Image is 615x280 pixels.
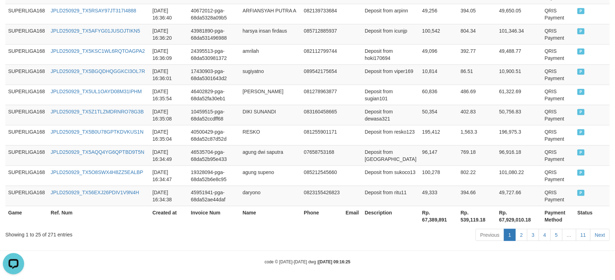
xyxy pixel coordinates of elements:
[188,44,240,65] td: 24395513-pga-68da530981372
[577,8,584,14] span: PAID
[496,24,542,44] td: 101,346.34
[458,166,496,186] td: 802.22
[419,4,458,24] td: 49,256
[577,89,584,95] span: PAID
[419,186,458,206] td: 49,333
[150,206,188,226] th: Created at
[496,145,542,166] td: 96,916.18
[240,65,301,85] td: sugiyatno
[496,186,542,206] td: 49,727.66
[48,206,150,226] th: Ref. Num
[188,24,240,44] td: 43981890-pga-68da531496988
[362,85,419,105] td: Deposit from sugian101
[301,85,343,105] td: 081278963877
[576,229,591,241] a: 11
[5,186,48,206] td: SUPERLIGA168
[301,125,343,145] td: 081255901171
[362,125,419,145] td: Deposit from resko123
[590,229,610,241] a: Next
[539,229,551,241] a: 4
[188,145,240,166] td: 46535704-pga-68da52b95e433
[150,105,188,125] td: [DATE] 16:35:08
[515,229,527,241] a: 2
[362,186,419,206] td: Deposit from ritu11
[458,206,496,226] th: Rp. 539,119.18
[240,105,301,125] td: DIKI SUNANDI
[240,186,301,206] td: daryono
[458,65,496,85] td: 86.51
[527,229,539,241] a: 3
[51,149,144,155] a: JPLD250929_TX5AQQ4YG6QPTBD9T5N
[301,4,343,24] td: 082139733684
[542,125,575,145] td: QRIS Payment
[542,4,575,24] td: QRIS Payment
[504,229,516,241] a: 1
[5,105,48,125] td: SUPERLIGA168
[240,85,301,105] td: [PERSON_NAME]
[240,206,301,226] th: Name
[575,206,610,226] th: Status
[577,190,584,196] span: PAID
[3,3,24,24] button: Open LiveChat chat widget
[458,105,496,125] td: 402.83
[362,206,419,226] th: Description
[577,129,584,135] span: PAID
[577,150,584,156] span: PAID
[188,206,240,226] th: Invoice Num
[542,186,575,206] td: QRIS Payment
[240,145,301,166] td: agung dwi saputra
[362,24,419,44] td: Deposit from icunjp
[458,145,496,166] td: 769.18
[51,8,136,13] a: JPLD250929_TX5RSAY97JT317I4888
[550,229,562,241] a: 5
[458,85,496,105] td: 486.69
[496,65,542,85] td: 10,900.51
[419,125,458,145] td: 195,412
[458,125,496,145] td: 1,563.3
[150,145,188,166] td: [DATE] 16:34:49
[5,228,251,238] div: Showing 1 to 25 of 271 entries
[542,44,575,65] td: QRIS Payment
[562,229,576,241] a: …
[265,259,351,264] small: code © [DATE]-[DATE] dwg |
[577,28,584,34] span: PAID
[5,4,48,24] td: SUPERLIGA168
[362,44,419,65] td: Deposit from hoki170694
[318,259,350,264] strong: [DATE] 09:16:25
[301,65,343,85] td: 089542175654
[188,85,240,105] td: 46402829-pga-68da52fa30eb1
[496,125,542,145] td: 196,975.3
[51,89,142,94] a: JPLD250929_TX5UL1OAYD08M31IPHM
[5,85,48,105] td: SUPERLIGA168
[51,169,143,175] a: JPLD250929_TX5O8SWX4H8ZZ5EALBP
[188,4,240,24] td: 40672012-pga-68da5328a09b5
[150,65,188,85] td: [DATE] 16:36:01
[496,4,542,24] td: 49,650.05
[458,4,496,24] td: 394.05
[419,85,458,105] td: 60,836
[150,125,188,145] td: [DATE] 16:35:04
[51,190,139,195] a: JPLD250929_TX56EXJ26PDIV1V9N4H
[419,166,458,186] td: 100,278
[240,166,301,186] td: agung supeno
[51,48,145,54] a: JPLD250929_TX5KSC1WL6RQTOAGPA2
[458,186,496,206] td: 394.66
[542,105,575,125] td: QRIS Payment
[419,206,458,226] th: Rp. 67,389,891
[419,44,458,65] td: 49,096
[419,65,458,85] td: 10,814
[301,206,343,226] th: Phone
[577,170,584,176] span: PAID
[188,186,240,206] td: 45951941-pga-68da52ae44daf
[419,24,458,44] td: 100,542
[362,4,419,24] td: Deposit from arpinn
[240,4,301,24] td: ARFIANSYAH PUTRA A
[542,85,575,105] td: QRIS Payment
[240,44,301,65] td: amrilah
[301,105,343,125] td: 083160458665
[51,129,143,135] a: JPLD250929_TX5B0U78GPTKDVKUS1N
[5,44,48,65] td: SUPERLIGA168
[577,49,584,55] span: PAID
[419,145,458,166] td: 96,147
[5,145,48,166] td: SUPERLIGA168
